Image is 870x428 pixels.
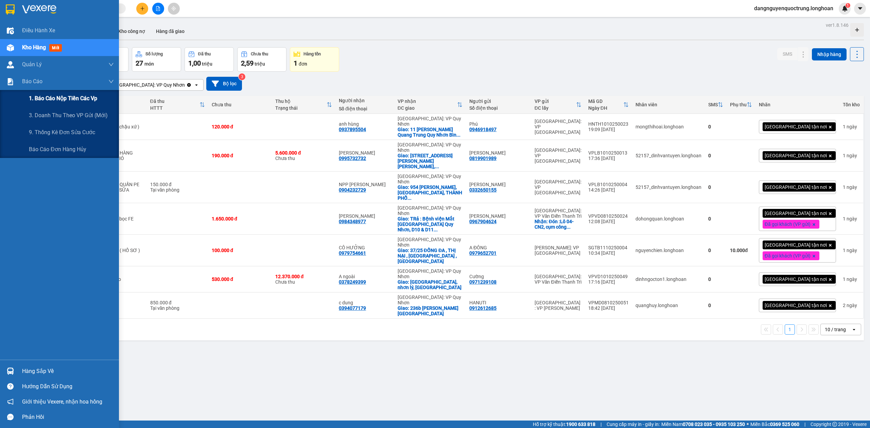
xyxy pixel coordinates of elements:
[832,422,837,427] span: copyright
[22,77,42,86] span: Báo cáo
[636,277,701,282] div: dinhngocton1.longhoan
[151,23,190,39] button: Hàng đã giao
[636,303,701,308] div: quanghuy.longhoan
[469,187,497,193] div: 0332650155
[847,153,857,158] span: ngày
[456,132,460,138] span: ...
[567,224,571,230] span: ...
[398,237,463,248] div: [GEOGRAPHIC_DATA]: VP Quy Nhơn
[825,326,846,333] div: 10 / trang
[535,99,576,104] div: VP gửi
[727,96,755,114] th: Toggle SortBy
[398,279,463,290] div: Giao: mỹ hưng, nhơn lý, tp quy nhơn
[535,208,581,219] div: [GEOGRAPHIC_DATA]: VP Văn Điển Thanh Trì
[339,279,366,285] div: 0378249399
[765,276,827,282] span: [GEOGRAPHIC_DATA] tận nơi
[469,274,528,279] div: Cường
[588,182,629,187] div: VPLB1010250004
[6,4,15,15] img: logo-vxr
[588,127,629,132] div: 19:09 [DATE]
[339,127,366,132] div: 0937895504
[398,127,463,138] div: Giao: 11 Đoàn Nguyễn Tuấn P. Quang Trung Quy Nhơn Bình Định
[847,124,857,129] span: ngày
[683,422,745,427] strong: 0708 023 035 - 0935 103 250
[636,184,701,190] div: 52157_dinhvantuyen.longhoan
[29,128,95,137] span: 9. Thống kê đơn sửa cước
[759,102,836,107] div: Nhãn
[398,205,463,216] div: [GEOGRAPHIC_DATA]: VP Quy Nhơn
[588,245,629,250] div: SGTB1110250004
[7,78,14,85] img: solution-icon
[765,153,827,159] span: [GEOGRAPHIC_DATA] tận nơi
[588,279,629,285] div: 17:16 [DATE]
[275,274,332,279] div: 12.370.000 đ
[469,99,528,104] div: Người gửi
[812,48,847,60] button: Nhập hàng
[339,245,391,250] div: CÔ HƯỞNG
[535,105,576,111] div: ĐC lấy
[535,300,581,311] div: [GEOGRAPHIC_DATA] : VP [PERSON_NAME]
[144,61,154,67] span: món
[186,82,192,88] svg: Clear value
[469,127,497,132] div: 0946918497
[843,277,860,282] div: 1
[730,248,748,253] strong: 10.000 đ
[29,111,108,120] span: 3. Doanh Thu theo VP Gửi (mới)
[843,153,860,158] div: 1
[198,52,211,56] div: Đã thu
[843,303,860,308] div: 2
[22,381,114,392] div: Hướng dẫn sử dụng
[747,423,749,426] span: ⚪️
[275,150,332,161] div: Chưa thu
[588,305,629,311] div: 18:42 [DATE]
[152,3,164,15] button: file-add
[108,82,185,88] div: [GEOGRAPHIC_DATA]: VP Quy Nhơn
[339,213,391,219] div: Anh Nguyễn Minh Hảo
[765,242,827,248] span: [GEOGRAPHIC_DATA] tận nơi
[847,216,857,221] span: ngày
[212,248,268,253] div: 100.000 đ
[339,250,366,256] div: 0979754661
[708,153,723,158] div: 0
[7,61,14,68] img: warehouse-icon
[469,279,497,285] div: 0971239108
[303,52,321,56] div: Hàng tồn
[275,274,332,285] div: Chưa thu
[588,150,629,156] div: VPLB1010250013
[398,116,463,127] div: [GEOGRAPHIC_DATA]: VP Quy Nhơn
[272,96,335,114] th: Toggle SortBy
[398,174,463,184] div: [GEOGRAPHIC_DATA]: VP Quy Nhơn
[847,303,857,308] span: ngày
[145,52,163,56] div: Số lượng
[601,421,602,428] span: |
[212,102,268,107] div: Chưa thu
[22,366,114,376] div: Hàng sắp về
[398,142,463,153] div: [GEOGRAPHIC_DATA]: VP Quy Nhơn
[398,184,463,201] div: Giao: 954 HÙNG VƯƠNG, NHƠN PHÚ, THÀNH PHỐ QUY NHƠN, BÌNH ĐỊNH
[469,245,528,250] div: A ĐÔNG
[705,96,727,114] th: Toggle SortBy
[533,421,595,428] span: Hỗ trợ kỹ thuật:
[22,26,55,35] span: Điều hành xe
[275,150,332,156] div: 5.600.000 đ
[847,248,857,253] span: ngày
[132,47,181,72] button: Số lượng27món
[22,44,46,51] span: Kho hàng
[708,124,723,129] div: 0
[136,59,143,67] span: 27
[140,6,145,11] span: plus
[850,23,864,37] div: Tạo kho hàng mới
[851,327,857,332] svg: open
[290,47,339,72] button: Hàng tồn1đơn
[339,219,366,224] div: 0984348977
[826,21,849,29] div: ver 1.8.146
[212,216,268,221] div: 1.650.000 đ
[108,79,114,84] span: down
[585,96,632,114] th: Toggle SortBy
[339,274,391,279] div: A ngoài
[588,156,629,161] div: 17:36 [DATE]
[255,61,265,67] span: triệu
[661,421,745,428] span: Miền Nam
[113,23,151,39] button: Kho công nợ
